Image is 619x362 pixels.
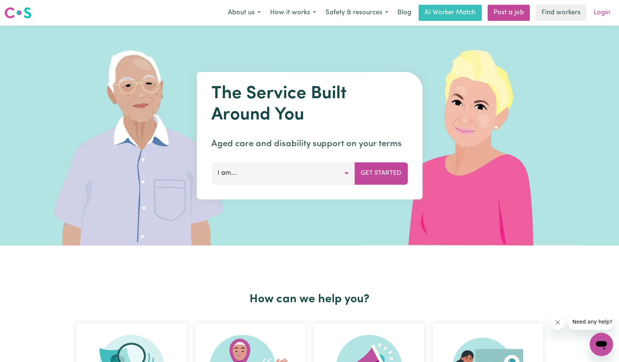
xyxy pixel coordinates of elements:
button: Get Started [354,162,408,184]
h2: How can we help you? [72,292,547,306]
button: Safety & resources [321,5,393,21]
a: Find workers [536,5,586,21]
img: Careseekers logo [4,6,32,19]
a: Blog [393,5,416,21]
button: I am... [211,162,355,184]
button: How it works [265,5,321,21]
a: Post a job [488,5,530,21]
iframe: Message from company [568,314,613,330]
p: Aged care and disability support on your terms [211,137,408,151]
iframe: Close message [550,315,565,330]
button: About us [223,5,265,21]
iframe: Button to launch messaging window [590,333,613,356]
h1: The Service Built Around You [211,84,408,126]
a: Login [589,5,615,21]
a: Careseekers logo [4,4,32,21]
a: AI Worker Match [419,5,482,21]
